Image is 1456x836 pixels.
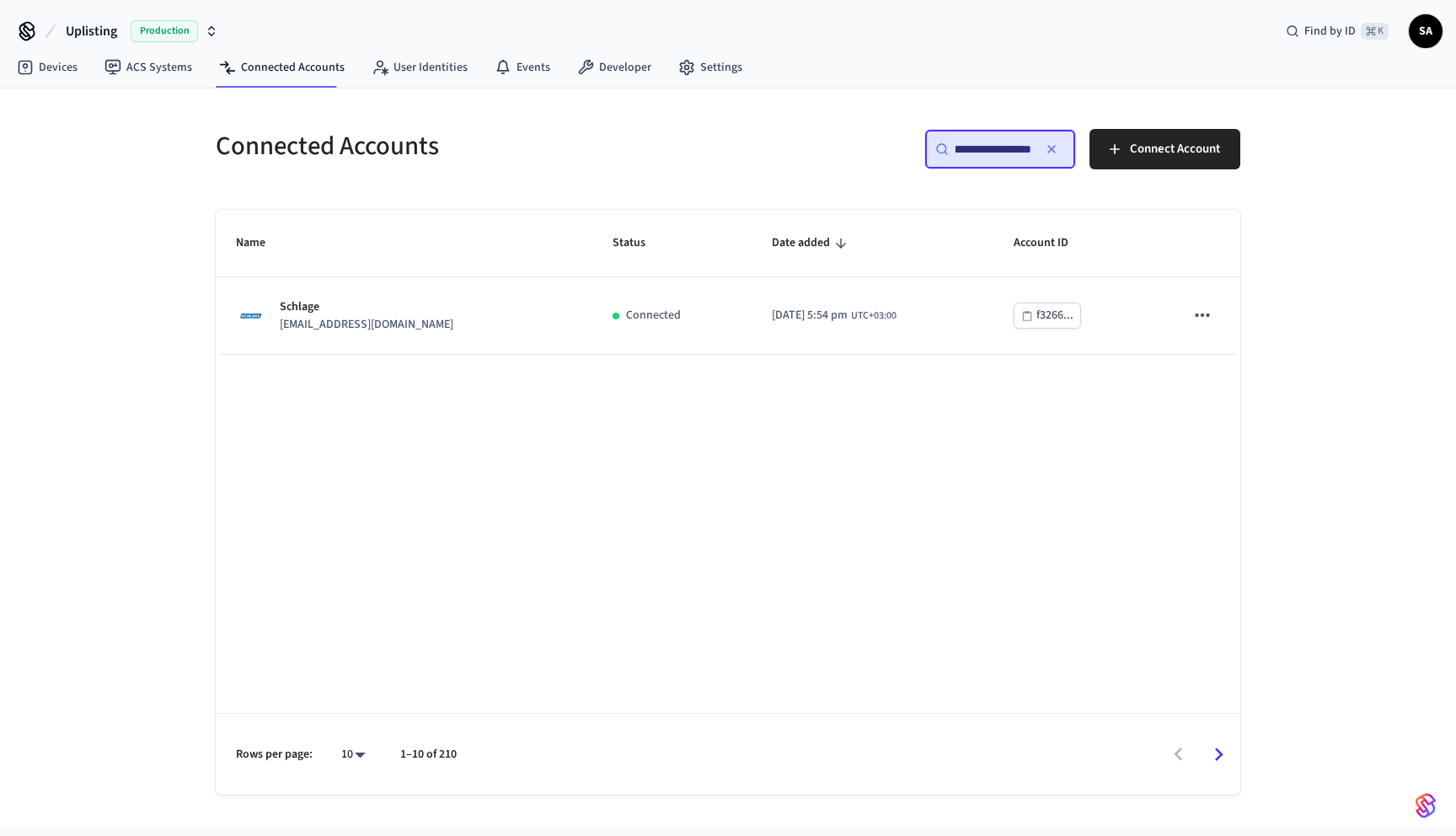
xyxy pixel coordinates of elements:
p: Rows per page: [236,746,313,764]
div: Europe/Istanbul [772,307,897,324]
a: Developer [564,52,665,83]
span: Uplisting [66,21,117,41]
a: Connected Accounts [206,52,358,83]
img: SeamLogoGradient.69752ec5.svg [1416,792,1436,819]
span: Date added [772,230,852,256]
button: Connect Account [1089,129,1240,169]
span: Find by ID [1304,23,1356,40]
h5: Connected Accounts [216,129,718,163]
button: Go to next page [1199,735,1239,774]
table: sticky table [216,210,1240,355]
span: Production [131,20,198,42]
span: Name [236,230,287,256]
img: Schlage Logo, Square [236,301,266,331]
div: 10 [333,742,373,767]
div: Find by ID⌘ K [1272,16,1402,46]
div: f3266... [1036,305,1073,326]
span: ⌘ K [1361,23,1389,40]
a: User Identities [358,52,481,83]
span: SA [1410,16,1441,46]
p: Schlage [280,298,453,316]
a: Settings [665,52,756,83]
span: [DATE] 5:54 pm [772,307,848,324]
p: 1–10 of 210 [400,746,457,764]
a: Events [481,52,564,83]
a: ACS Systems [91,52,206,83]
button: SA [1409,14,1443,48]
span: Connect Account [1130,138,1220,160]
p: Connected [626,307,681,324]
a: Devices [3,52,91,83]
span: Account ID [1014,230,1090,256]
button: f3266... [1014,303,1081,329]
p: [EMAIL_ADDRESS][DOMAIN_NAME] [280,316,453,334]
span: UTC+03:00 [851,308,897,324]
span: Status [613,230,667,256]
